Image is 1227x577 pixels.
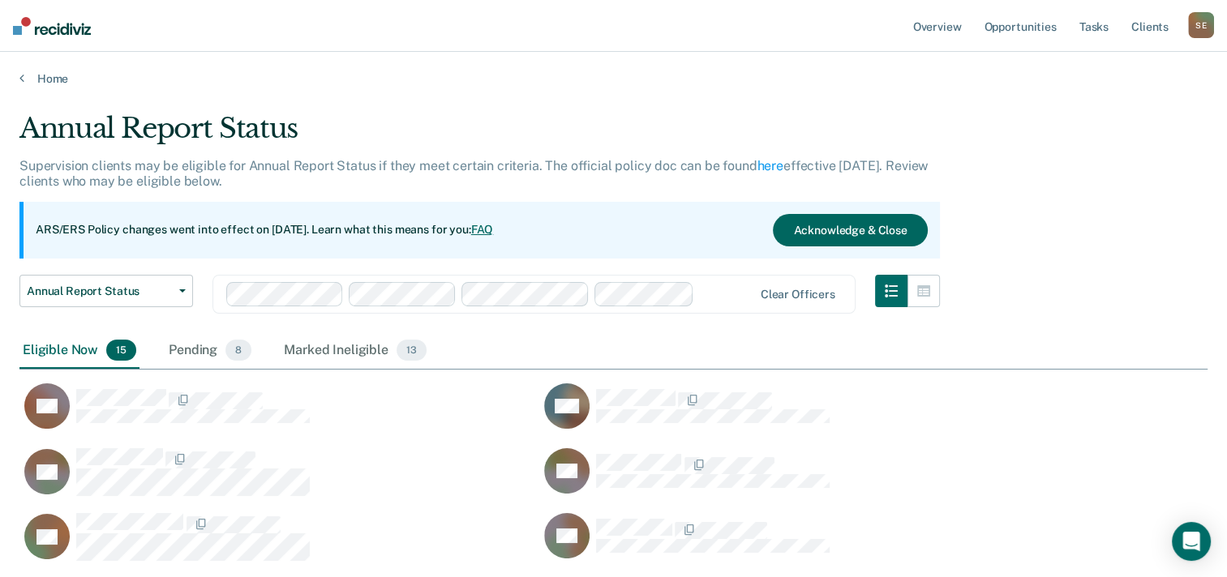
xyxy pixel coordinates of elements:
div: Clear officers [761,288,835,301]
div: CaseloadOpportunityCell-03335730 [19,383,539,447]
div: CaseloadOpportunityCell-07627998 [539,512,1059,577]
button: Acknowledge & Close [773,214,927,246]
div: Pending8 [165,333,255,369]
div: Open Intercom Messenger [1172,522,1211,561]
span: Annual Report Status [27,284,173,298]
p: ARS/ERS Policy changes went into effect on [DATE]. Learn what this means for you: [36,222,493,238]
p: Supervision clients may be eligible for Annual Report Status if they meet certain criteria. The o... [19,158,928,189]
span: 13 [397,340,427,361]
div: S E [1188,12,1214,38]
div: CaseloadOpportunityCell-05906239 [19,512,539,577]
div: Annual Report Status [19,112,940,158]
a: FAQ [471,223,494,236]
img: Recidiviz [13,17,91,35]
span: 8 [225,340,251,361]
div: CaseloadOpportunityCell-05126750 [19,447,539,512]
a: Home [19,71,1208,86]
div: CaseloadOpportunityCell-05254708 [539,383,1059,447]
span: 15 [106,340,136,361]
button: SE [1188,12,1214,38]
div: Marked Ineligible13 [281,333,429,369]
button: Annual Report Status [19,275,193,307]
div: CaseloadOpportunityCell-02193577 [539,447,1059,512]
a: here [757,158,783,173]
div: Eligible Now15 [19,333,139,369]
